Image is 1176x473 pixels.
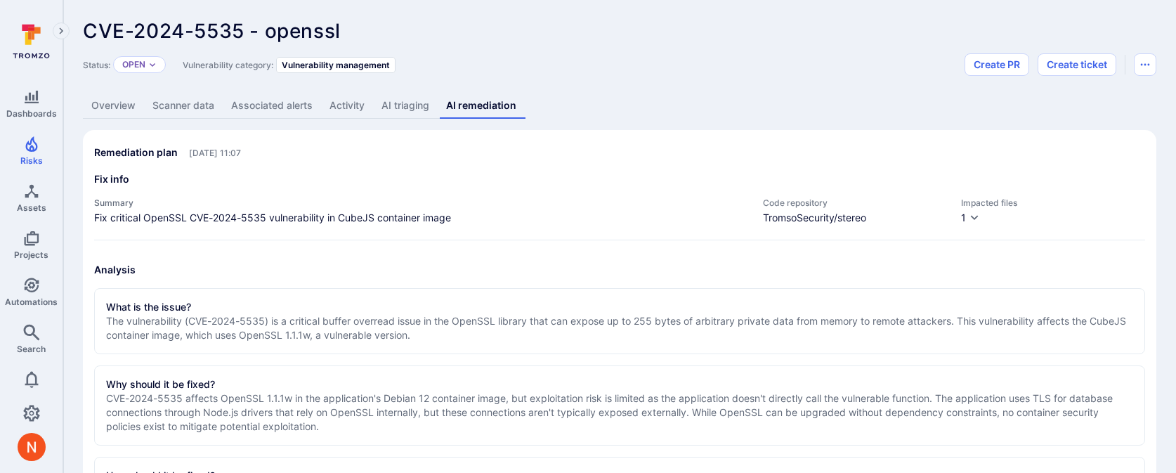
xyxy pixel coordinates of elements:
span: Code repository [763,197,947,208]
button: Expand dropdown [148,60,157,69]
button: Create ticket [1038,53,1116,76]
a: Overview [83,93,144,119]
img: ACg8ocIprwjrgDQnDsNSk9Ghn5p5-B8DpAKWoJ5Gi9syOE4K59tr4Q=s96-c [18,433,46,461]
span: Status: [83,60,110,70]
div: Vulnerability tabs [83,93,1156,119]
button: Open [122,59,145,70]
div: Neeren Patki [18,433,46,461]
h2: Remediation plan [94,145,178,160]
span: TromsoSecurity/stereo [763,211,947,225]
span: Fix critical OpenSSL CVE-2024-5535 vulnerability in CubeJS container image [94,211,749,225]
span: Impacted files [961,197,1145,208]
span: Only visible to Tromzo users [189,148,241,158]
span: Automations [5,297,58,307]
div: Vulnerability management [276,57,396,73]
span: Assets [17,202,46,213]
a: Associated alerts [223,93,321,119]
button: 1 [961,211,980,226]
span: Projects [14,250,48,260]
button: Options menu [1134,53,1156,76]
h2: What is the issue? [106,300,191,314]
span: Search [17,344,46,354]
a: Activity [321,93,373,119]
p: The vulnerability (CVE-2024-5535) is a critical buffer overread issue in the OpenSSL library that... [106,314,1133,342]
span: Vulnerability category: [183,60,273,70]
a: Scanner data [144,93,223,119]
h3: Analysis [94,263,1145,277]
i: Expand navigation menu [56,25,66,37]
span: Dashboards [6,108,57,119]
h3: Fix info [94,172,1145,186]
div: 1 [961,211,966,225]
span: CVE-2024-5535 - openssl [83,19,341,43]
button: Create PR [965,53,1029,76]
a: AI triaging [373,93,438,119]
p: CVE-2024-5535 affects OpenSSL 1.1.1w in the application's Debian 12 container image, but exploita... [106,391,1133,434]
h2: Why should it be fixed? [106,377,215,391]
h4: Summary [94,197,749,208]
span: Risks [20,155,43,166]
button: Expand navigation menu [53,22,70,39]
a: AI remediation [438,93,525,119]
